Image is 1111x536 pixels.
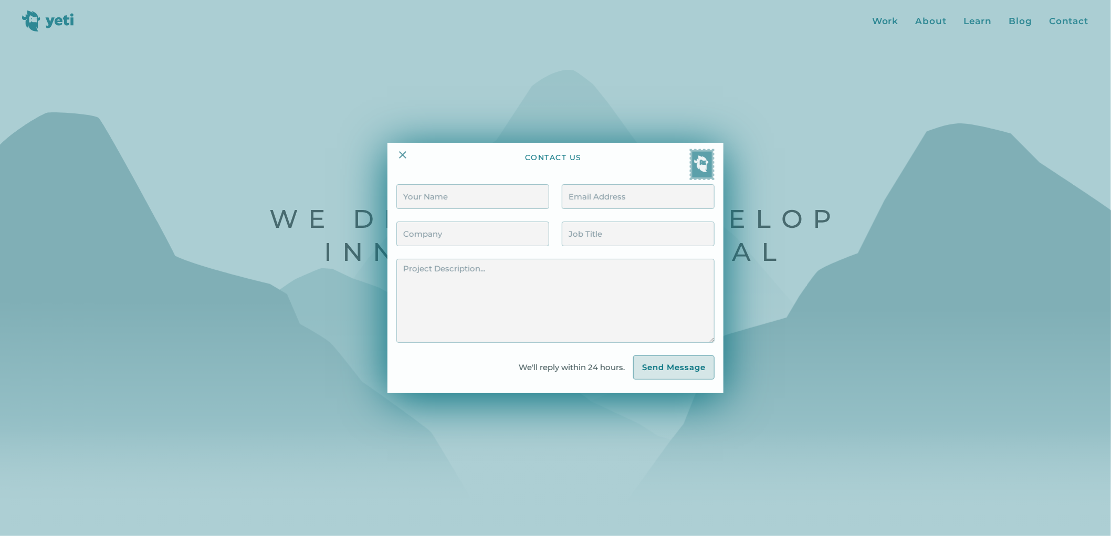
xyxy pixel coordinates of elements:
[525,153,582,180] div: contact us
[396,184,549,209] input: Your Name
[396,149,409,161] img: Close Icon
[562,222,715,246] input: Job Title
[562,184,715,209] input: Email Address
[396,184,715,380] form: Contact Form
[633,355,715,380] input: Send Message
[519,361,633,374] div: We'll reply within 24 hours.
[689,149,715,180] img: Yeti postage stamp
[396,222,549,246] input: Company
